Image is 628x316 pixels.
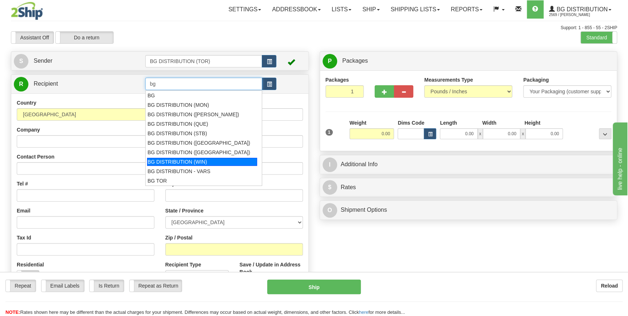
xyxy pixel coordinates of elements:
label: Company [17,126,40,133]
label: Is Return [90,280,123,292]
a: P Packages [323,54,615,69]
span: 2569 / [PERSON_NAME] [549,11,604,19]
a: BG Distribution 2569 / [PERSON_NAME] [544,0,617,19]
b: Reload [601,283,618,289]
div: BG DISTRIBUTION (MON) [147,101,257,109]
span: NOTE: [5,309,20,315]
div: BG DISTRIBUTION (QUE) [147,120,257,128]
button: Ship [267,280,361,294]
label: No [17,270,39,282]
label: State / Province [165,207,204,214]
a: Settings [223,0,266,19]
label: Recipient Type [165,261,201,268]
span: Packages [342,58,368,64]
label: Assistant Off [11,32,54,43]
label: Tax Id [17,234,31,241]
span: I [323,157,337,172]
a: S Sender [14,54,145,69]
label: Do a return [56,32,113,43]
div: BG DISTRIBUTION (WIN) [147,158,257,166]
label: Packages [325,76,349,83]
label: Repeat as Return [130,280,182,292]
label: Height [524,119,540,126]
div: BG [147,92,257,99]
div: BG DISTRIBUTION ([PERSON_NAME]) [147,111,257,118]
label: Width [482,119,496,126]
label: Packaging [523,76,549,83]
iframe: chat widget [611,121,627,195]
label: Save / Update in Address Book [240,261,303,276]
label: Zip / Postal [165,234,193,241]
label: Measurements Type [424,76,473,83]
div: BG DISTRIBUTION ([GEOGRAPHIC_DATA]) [147,149,257,156]
a: $Rates [323,180,615,195]
span: R [14,77,28,91]
input: Recipient Id [145,78,262,90]
input: Sender Id [145,55,262,67]
div: Support: 1 - 855 - 55 - 2SHIP [11,25,617,31]
a: R Recipient [14,77,131,91]
span: O [323,203,337,218]
button: Reload [596,280,623,292]
label: Weight [349,119,366,126]
label: Email Labels [42,280,84,292]
a: Reports [445,0,488,19]
a: Shipping lists [385,0,445,19]
div: ... [599,128,611,139]
div: BG DISTRIBUTION ([GEOGRAPHIC_DATA]) [147,139,257,147]
div: BG DISTRIBUTION - VARS [147,168,257,175]
div: BG DISTRIBUTION (STB) [147,130,257,137]
label: Standard [581,32,617,43]
a: IAdditional Info [323,157,615,172]
span: BG Distribution [555,6,608,12]
label: Repeat [6,280,36,292]
img: logo2569.jpg [11,2,43,20]
a: Lists [326,0,357,19]
a: Ship [357,0,385,19]
label: Length [440,119,457,126]
a: OShipment Options [323,203,615,218]
span: S [14,54,28,69]
label: Dims Code [398,119,424,126]
label: Email [17,207,30,214]
span: Sender [33,58,52,64]
span: 1 [325,129,333,136]
div: live help - online [5,4,67,13]
a: Addressbook [266,0,326,19]
span: x [520,128,525,139]
span: x [478,128,483,139]
label: Residential [17,261,44,268]
span: P [323,54,337,69]
label: Contact Person [17,153,54,160]
span: $ [323,180,337,195]
div: BG TOR [147,177,257,184]
span: Recipient [33,81,58,87]
a: here [359,309,368,315]
label: Country [17,99,36,106]
label: Tel # [17,180,28,187]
